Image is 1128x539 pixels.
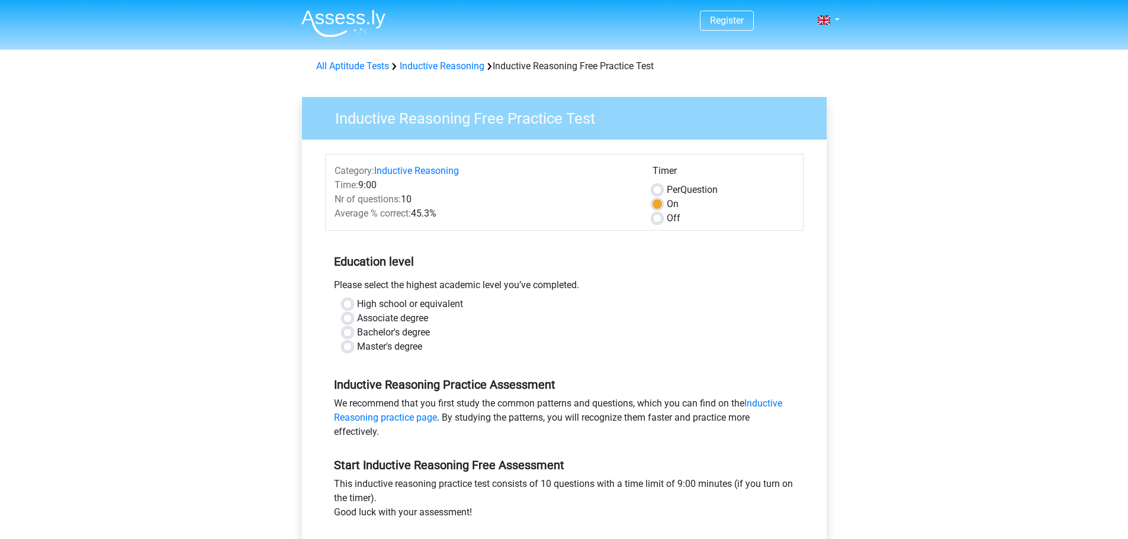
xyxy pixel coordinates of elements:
[335,179,358,191] span: Time:
[311,59,817,73] div: Inductive Reasoning Free Practice Test
[316,60,389,72] a: All Aptitude Tests
[357,340,422,354] label: Master's degree
[301,9,385,37] img: Assessly
[667,183,718,197] label: Question
[335,208,411,219] span: Average % correct:
[374,165,459,176] a: Inductive Reasoning
[667,197,679,211] label: On
[325,278,804,297] div: Please select the highest academic level you’ve completed.
[334,377,795,392] h5: Inductive Reasoning Practice Assessment
[667,184,680,195] span: Per
[325,477,804,524] div: This inductive reasoning practice test consists of 10 questions with a time limit of 9:00 minutes...
[325,396,804,444] div: We recommend that you first study the common patterns and questions, which you can find on the . ...
[326,206,644,221] div: 45.3%
[334,458,795,472] h5: Start Inductive Reasoning Free Assessment
[326,192,644,206] div: 10
[335,193,401,205] span: Nr of questions:
[321,105,818,128] h3: Inductive Reasoning Free Practice Test
[326,178,644,192] div: 9:00
[653,164,794,183] div: Timer
[335,165,374,176] span: Category:
[357,325,430,340] label: Bachelor's degree
[357,311,428,325] label: Associate degree
[357,297,463,311] label: High school or equivalent
[710,15,744,26] a: Register
[667,211,680,225] label: Off
[400,60,484,72] a: Inductive Reasoning
[334,250,795,273] h5: Education level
